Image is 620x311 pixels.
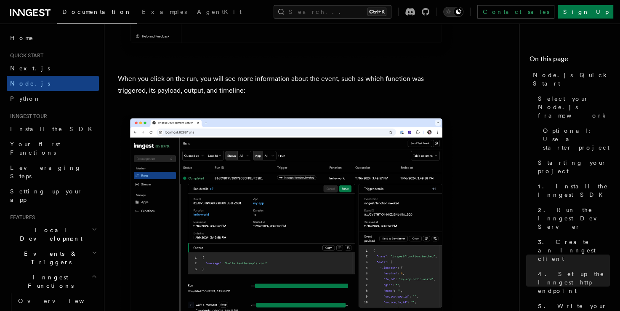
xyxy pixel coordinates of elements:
[7,223,99,246] button: Local Development
[538,238,610,263] span: 3. Create an Inngest client
[7,226,92,243] span: Local Development
[7,137,99,160] a: Your first Functions
[535,234,610,266] a: 3. Create an Inngest client
[7,160,99,184] a: Leveraging Steps
[10,34,34,42] span: Home
[7,52,43,59] span: Quick start
[7,270,99,293] button: Inngest Functions
[274,5,391,19] button: Search...Ctrl+K
[18,298,105,304] span: Overview
[543,126,610,152] span: Optional: Use a starter project
[10,188,82,203] span: Setting up your app
[57,3,137,24] a: Documentation
[7,113,47,120] span: Inngest tour
[15,293,99,308] a: Overview
[10,126,97,132] span: Install the SDK
[10,80,50,87] span: Node.js
[538,94,610,120] span: Select your Node.js framework
[477,5,554,19] a: Contact sales
[10,141,60,156] span: Your first Functions
[367,8,386,16] kbd: Ctrl+K
[535,155,610,179] a: Starting your project
[535,266,610,298] a: 4. Set up the Inngest http endpoint
[7,246,99,270] button: Events & Triggers
[10,164,81,180] span: Leveraging Steps
[538,206,610,231] span: 2. Run the Inngest Dev Server
[7,61,99,76] a: Next.js
[137,3,192,23] a: Examples
[7,76,99,91] a: Node.js
[7,91,99,106] a: Python
[558,5,613,19] a: Sign Up
[538,182,610,199] span: 1. Install the Inngest SDK
[538,270,610,295] span: 4. Set up the Inngest http endpoint
[538,158,610,175] span: Starting your project
[197,8,242,15] span: AgentKit
[192,3,247,23] a: AgentKit
[443,7,463,17] button: Toggle dark mode
[535,91,610,123] a: Select your Node.js framework
[118,73,455,97] p: When you click on the run, you will see more information about the event, such as which function ...
[10,65,50,72] span: Next.js
[7,30,99,46] a: Home
[535,202,610,234] a: 2. Run the Inngest Dev Server
[540,123,610,155] a: Optional: Use a starter project
[7,184,99,207] a: Setting up your app
[530,54,610,67] h4: On this page
[7,121,99,137] a: Install the SDK
[7,249,92,266] span: Events & Triggers
[7,273,91,290] span: Inngest Functions
[142,8,187,15] span: Examples
[62,8,132,15] span: Documentation
[530,67,610,91] a: Node.js Quick Start
[535,179,610,202] a: 1. Install the Inngest SDK
[7,214,35,221] span: Features
[533,71,610,88] span: Node.js Quick Start
[10,95,41,102] span: Python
